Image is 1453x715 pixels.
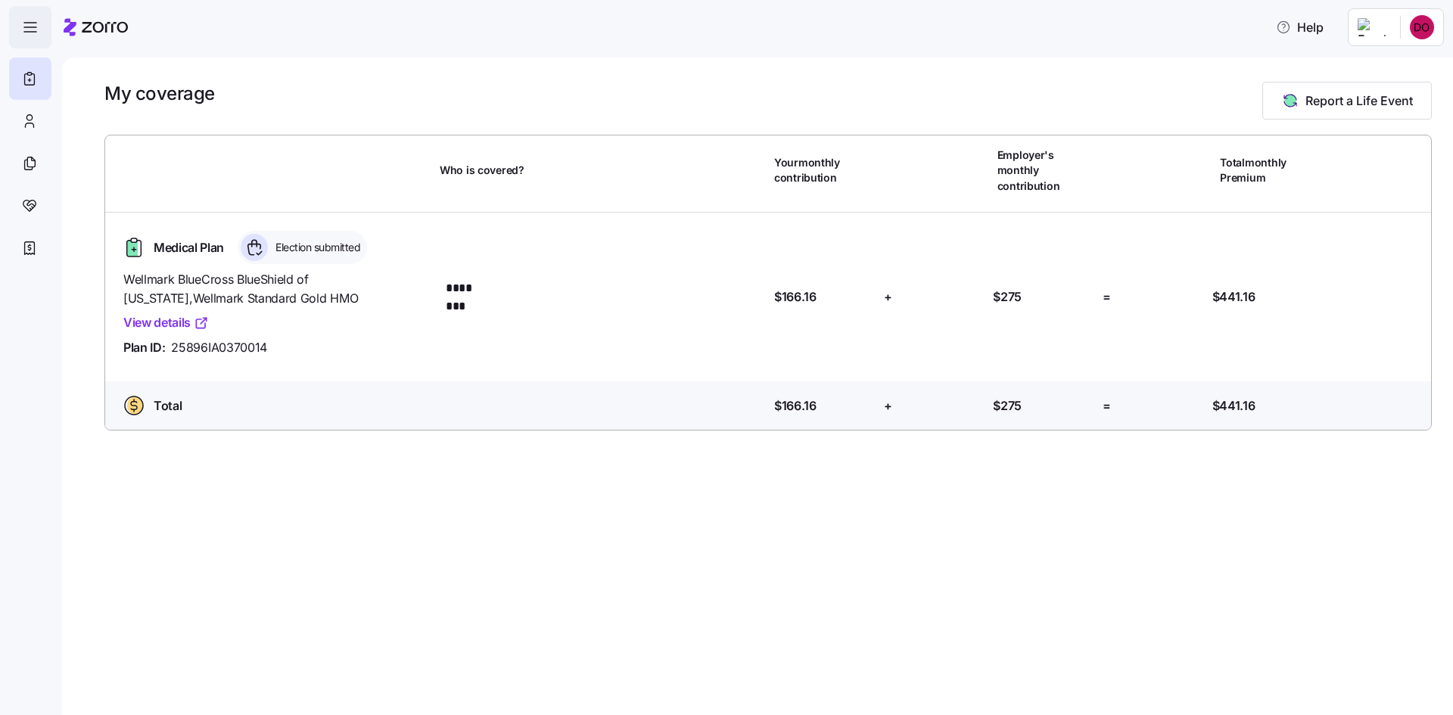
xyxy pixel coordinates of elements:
span: $441.16 [1212,288,1255,306]
span: Total monthly Premium [1220,155,1319,186]
span: Your monthly contribution [774,155,873,186]
span: + [884,396,892,415]
span: Help [1276,18,1324,36]
button: Report a Life Event [1262,82,1432,120]
span: 25896IA0370014 [171,338,267,357]
span: = [1103,396,1111,415]
span: Wellmark BlueCross BlueShield of [US_STATE] , Wellmark Standard Gold HMO [123,270,428,308]
span: Medical Plan [154,238,224,257]
h1: My coverage [104,82,215,105]
button: Help [1264,12,1336,42]
img: Employer logo [1358,18,1388,36]
span: Who is covered? [440,163,524,178]
span: Employer's monthly contribution [997,148,1097,194]
span: Total [154,396,182,415]
span: $166.16 [774,396,817,415]
span: $166.16 [774,288,817,306]
span: Election submitted [271,240,360,255]
span: Report a Life Event [1305,92,1413,110]
span: = [1103,288,1111,306]
a: View details [123,313,209,332]
span: $275 [993,396,1022,415]
img: 9753d02e1ca60c229b7df81c5df8ddcc [1410,15,1434,39]
span: $275 [993,288,1022,306]
span: $441.16 [1212,396,1255,415]
span: Plan ID: [123,338,165,357]
span: + [884,288,892,306]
